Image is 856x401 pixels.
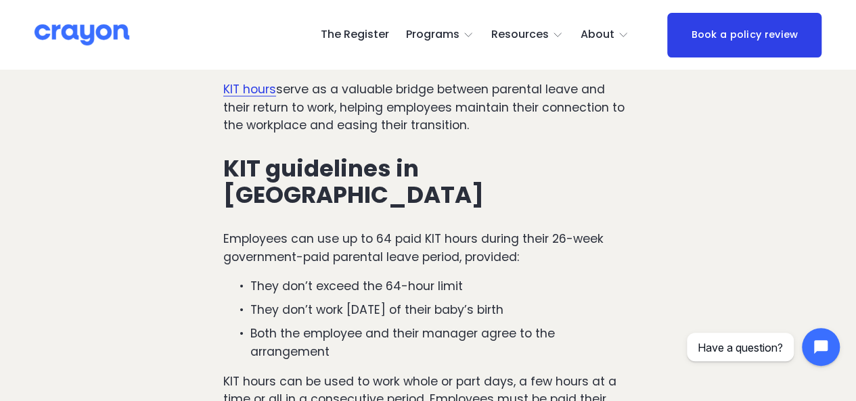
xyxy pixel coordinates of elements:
[250,277,633,295] p: They don’t exceed the 64-hour limit
[223,230,633,266] p: Employees can use up to 64 paid KIT hours during their 26-week government-paid parental leave per...
[406,25,459,45] span: Programs
[223,81,276,97] a: KIT hours
[667,13,821,57] a: Book a policy review
[491,25,549,45] span: Resources
[581,25,614,45] span: About
[581,24,629,46] a: folder dropdown
[223,156,633,208] h3: KIT guidelines in [GEOGRAPHIC_DATA]
[250,325,633,360] p: Both the employee and their manager agree to the arrangement
[223,80,633,134] p: serve as a valuable bridge between parental leave and their return to work, helping employees mai...
[491,24,564,46] a: folder dropdown
[250,301,633,319] p: They don’t work [DATE] of their baby’s birth
[35,23,129,47] img: Crayon
[406,24,474,46] a: folder dropdown
[320,24,388,46] a: The Register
